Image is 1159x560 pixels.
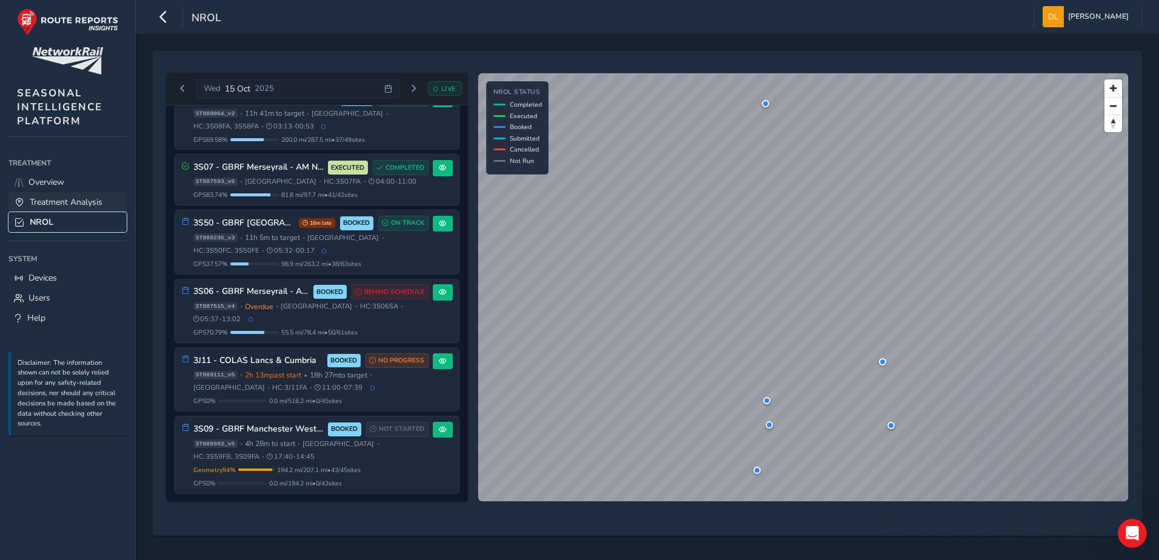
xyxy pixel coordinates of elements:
span: ST887515_v4 [193,302,238,311]
span: • [267,384,270,391]
span: GPS 0 % [193,479,216,488]
span: Cancelled [510,145,539,154]
span: Geometry 94 % [193,465,236,475]
h3: 3S06 - GBRF Merseyrail - AM Wirral [193,287,309,297]
span: HC: 3J11FA [272,383,307,392]
span: BEHIND SCHEDULE [364,287,424,297]
span: EXECUTED [331,163,364,173]
span: ON TRACK [391,218,424,228]
span: ST889236_v3 [193,233,238,242]
span: 200.0 mi / 287.5 mi • 37 / 49 sites [281,135,365,144]
span: 0.0 mi / 516.2 mi • 0 / 45 sites [269,396,342,405]
span: BOOKED [330,356,357,365]
span: • [262,247,264,254]
canvas: Map [478,73,1128,501]
span: ST888983_v5 [193,439,238,448]
span: • [304,370,307,380]
h3: 3J11 - COLAS Lancs & Cumbria [193,356,323,366]
h3: 3S07 - GBRF Merseyrail - AM Northern [193,162,324,173]
span: Wed [204,83,221,94]
span: [GEOGRAPHIC_DATA] [302,439,374,448]
span: NROL [30,216,53,228]
span: NO PROGRESS [378,356,424,365]
span: • [307,110,309,117]
span: 55.5 mi / 78.4 mi • 50 / 61 sites [281,328,358,337]
button: Zoom in [1104,79,1122,97]
span: • [302,235,305,241]
span: [GEOGRAPHIC_DATA] [193,383,265,392]
h4: NROL Status [493,88,542,96]
span: HC: 3S59FB, 3S09FA [193,452,259,461]
span: 2h 13m past start [245,370,301,380]
span: • [276,303,278,310]
span: HC: 3S06SA [360,302,398,311]
a: Devices [8,268,127,288]
span: Executed [510,112,537,121]
span: NOT STARTED [379,424,424,434]
span: • [319,178,321,185]
img: customer logo [32,47,103,75]
span: • [310,384,312,391]
span: 17:40 - 14:45 [267,452,315,461]
button: Previous day [173,81,193,96]
span: Submitted [510,134,539,143]
span: 98.9 mi / 263.2 mi • 38 / 63 sites [281,259,361,268]
a: Treatment Analysis [8,192,127,212]
span: 2025 [255,83,274,94]
button: Next day [404,81,424,96]
span: NROL [192,10,221,27]
img: diamond-layout [1043,6,1064,27]
span: 18h 27m to target [310,370,367,380]
span: Devices [28,272,57,284]
span: HC: 3S08FA, 3S58FA [193,122,259,131]
span: • [240,235,242,241]
span: 05:32 - 00:17 [267,246,315,255]
button: Reset bearing to north [1104,115,1122,132]
span: 11h 41m to target [245,108,304,118]
span: 05:37 - 13:02 [193,315,241,324]
span: • [240,441,242,447]
span: GPS 83.74 % [193,190,228,199]
span: • [364,178,366,185]
span: Overdue [245,302,273,312]
span: [GEOGRAPHIC_DATA] [281,302,352,311]
span: SEASONAL INTELLIGENCE PLATFORM [17,86,102,128]
span: COMPLETED [386,163,424,173]
button: [PERSON_NAME] [1043,6,1133,27]
span: • [240,110,242,117]
span: ST889064_v2 [193,109,238,118]
a: Users [8,288,127,308]
a: Help [8,308,127,328]
span: HC: 3S07FA [324,177,361,186]
span: [GEOGRAPHIC_DATA] [245,177,316,186]
span: • [382,235,384,241]
div: Treatment [8,154,127,172]
span: Help [27,312,45,324]
span: 4h 28m to start [245,439,295,448]
span: [GEOGRAPHIC_DATA] [307,233,379,242]
span: Not Run [510,156,534,165]
span: BOOKED [343,218,370,228]
span: • [240,178,242,185]
span: ST887593_v6 [193,178,238,186]
span: GPS 70.79 % [193,328,228,337]
span: • [298,441,300,447]
span: Treatment Analysis [30,196,102,208]
span: 81.8 mi / 97.7 mi • 41 / 42 sites [281,190,358,199]
div: System [8,250,127,268]
span: 11h 5m to target [245,233,300,242]
span: • [240,303,242,310]
span: • [355,303,358,310]
span: GPS 0 % [193,396,216,405]
span: • [401,303,403,310]
span: HC: 3S50FC, 3S50FE [193,246,259,255]
span: • [261,123,264,130]
span: 03:13 - 00:53 [266,122,314,131]
span: • [386,110,389,117]
p: Disclaimer: The information shown can not be solely relied upon for any safety-related decisions,... [18,358,121,430]
h3: 3S50 - GBRF [GEOGRAPHIC_DATA] [193,218,295,228]
span: GPS 69.58 % [193,135,228,144]
span: [GEOGRAPHIC_DATA] [312,109,383,118]
a: Overview [8,172,127,192]
span: 0.0 mi / 194.2 mi • 0 / 43 sites [269,479,342,488]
